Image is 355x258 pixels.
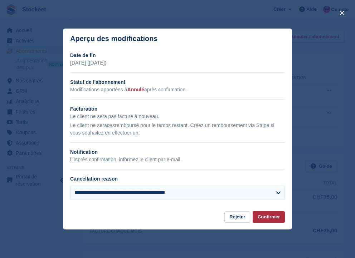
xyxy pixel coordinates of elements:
[70,59,285,67] p: [DATE] ([DATE])
[70,176,118,182] label: Cancellation reason
[70,157,182,163] label: Après confirmation, informez le client par e-mail.
[70,122,285,137] p: Le client ne sera remboursé pour le temps restant. Créez un remboursement via Stripe si vous souh...
[70,148,285,156] h2: Notification
[127,87,144,92] span: Annulé
[70,113,285,120] p: Le client ne sera pas facturé à nouveau.
[70,35,158,43] p: Aperçu des modifications
[224,211,250,223] button: Rejeter
[253,211,285,223] button: Confirmer
[336,7,348,19] button: close
[70,52,285,59] h2: Date de fin
[70,157,74,161] input: Après confirmation, informez le client par e-mail.
[70,105,285,113] h2: Facturation
[107,122,115,128] em: pas
[70,86,285,93] p: Modifications apportées à après confirmation.
[70,79,285,86] h2: Statut de l'abonnement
